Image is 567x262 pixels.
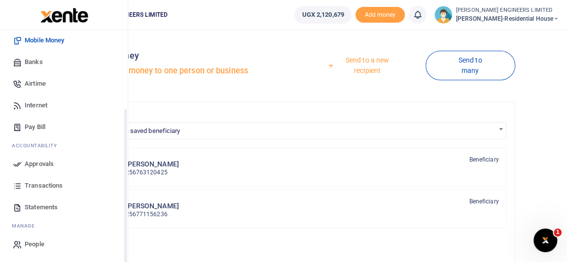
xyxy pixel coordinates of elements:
li: Wallet ballance [290,6,355,24]
li: Ac [8,138,120,153]
span: 1 [554,229,562,236]
a: ZN [PERSON_NAME] 256763120425 Beneficiary [90,147,507,187]
span: Mobile Money [25,35,64,45]
a: UGX 2,120,679 [294,6,351,24]
a: Send to many [425,51,515,80]
span: Banks [25,57,43,67]
h6: [PERSON_NAME] [126,202,179,210]
h5: Send mobile money to one person or business [82,66,295,76]
span: Transactions [25,181,63,191]
img: profile-user [434,6,452,24]
span: Add money [355,7,405,23]
h4: Mobile Money [82,50,295,61]
a: logo-small logo-large logo-large [39,11,88,18]
span: [PERSON_NAME]-Residential House [456,14,559,23]
a: RM [PERSON_NAME] 256771156236 Beneficiary [90,189,507,229]
a: Banks [8,51,120,73]
a: Send to a new recipient [302,51,425,79]
span: anage [17,222,35,229]
a: Airtime [8,73,120,95]
span: Beneficiary [469,155,498,164]
a: profile-user [PERSON_NAME] ENGINEERS LIMITED [PERSON_NAME]-Residential House [434,6,559,24]
a: Internet [8,95,120,116]
span: Search for a saved beneficiary [94,127,180,134]
span: Search for a saved beneficiary [90,123,506,138]
span: Beneficiary [469,197,498,206]
a: Statements [8,196,120,218]
a: People [8,233,120,255]
small: [PERSON_NAME] ENGINEERS LIMITED [456,6,559,15]
span: countability [19,142,57,149]
img: logo-large [40,8,88,23]
span: Search for a saved beneficiary [90,122,506,139]
li: M [8,218,120,233]
p: 256771156236 [126,210,179,219]
span: Approvals [25,159,54,169]
a: Mobile Money [8,30,120,51]
a: Transactions [8,175,120,196]
a: Add money [355,10,405,18]
span: Statements [25,202,58,212]
span: Airtime [25,79,46,89]
span: Internet [25,100,47,110]
li: Toup your wallet [355,7,405,23]
span: Pay Bill [25,122,45,132]
iframe: Intercom live chat [533,229,557,252]
a: Approvals [8,153,120,175]
p: 256763120425 [126,168,179,177]
a: Pay Bill [8,116,120,138]
span: People [25,239,44,249]
h6: [PERSON_NAME] [126,160,179,168]
span: UGX 2,120,679 [302,10,344,20]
